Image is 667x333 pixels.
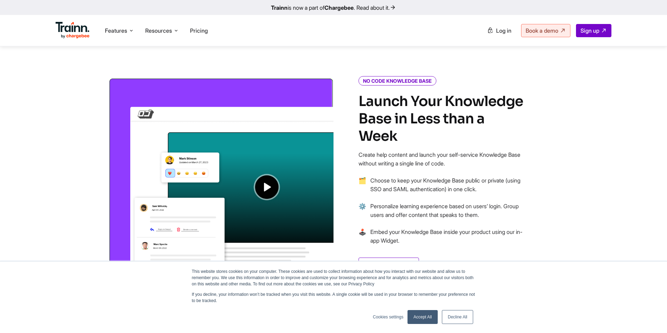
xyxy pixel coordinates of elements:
[521,24,570,37] a: Book a demo
[526,27,558,34] span: Book a demo
[370,176,525,194] p: Choose to keep your Knowledge Base public or private (using SSO and SAML authentication) in one c...
[145,27,172,34] span: Resources
[105,27,127,34] span: Features
[192,268,475,287] p: This website stores cookies on your computer. These cookies are used to collect information about...
[359,258,419,274] a: Learn more
[576,24,611,37] a: Sign up
[359,176,366,202] span: →
[496,27,511,34] span: Log in
[359,151,525,168] p: Create help content and launch your self-service Knowledge Base without writing a single line of ...
[373,314,403,320] a: Cookies settings
[359,228,366,253] span: →
[359,93,525,145] h4: Launch Your Knowledge Base in Less than a Week
[190,27,208,34] a: Pricing
[56,22,90,39] img: Trainn Logo
[359,202,366,228] span: →
[192,291,475,304] p: If you decline, your information won’t be tracked when you visit this website. A single cookie wi...
[108,78,333,266] img: Group videos into a Video Hub
[483,24,516,37] a: Log in
[407,310,438,324] a: Accept All
[580,27,599,34] span: Sign up
[370,202,525,219] p: Personalize learning experience based on users’ login. Group users and offer content that speaks ...
[442,310,473,324] a: Decline All
[271,4,288,11] b: Trainn
[324,4,354,11] b: Chargebee
[370,228,525,245] p: Embed your Knowledge Base inside your product using our in-app Widget.
[359,76,436,86] i: NO CODE KNOWLEDGE BASE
